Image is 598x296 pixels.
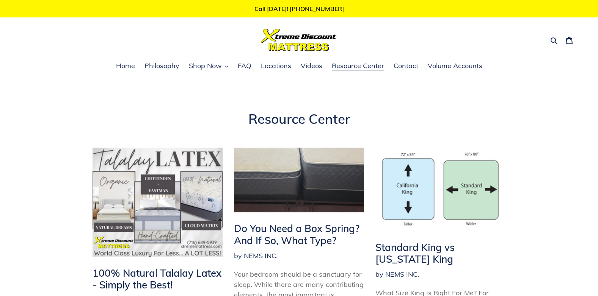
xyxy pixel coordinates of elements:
[297,61,326,72] a: Videos
[93,111,506,127] h1: Resource Center
[261,29,337,51] img: Xtreme Discount Mattress
[375,148,505,265] a: Standard King vs [US_STATE] King
[375,269,419,279] span: by NEMS INC.
[257,61,295,72] a: Locations
[332,61,384,70] span: Resource Center
[144,61,179,70] span: Philosophy
[424,61,486,72] a: Volume Accounts
[234,223,364,246] h2: Do You Need a Box Spring? And If So, What Type?
[428,61,482,70] span: Volume Accounts
[234,61,255,72] a: FAQ
[185,61,232,72] button: Shop Now
[375,241,505,265] h2: Standard King vs [US_STATE] King
[141,61,183,72] a: Philosophy
[234,148,364,246] a: Do You Need a Box Spring? And If So, What Type?
[234,251,278,261] span: by NEMS INC.
[301,61,322,70] span: Videos
[93,148,223,291] a: 100% Natural Talalay Latex - Simply the Best!
[390,61,422,72] a: Contact
[112,61,139,72] a: Home
[189,61,222,70] span: Shop Now
[261,61,291,70] span: Locations
[238,61,251,70] span: FAQ
[328,61,388,72] a: Resource Center
[116,61,135,70] span: Home
[93,267,223,291] h2: 100% Natural Talalay Latex - Simply the Best!
[394,61,418,70] span: Contact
